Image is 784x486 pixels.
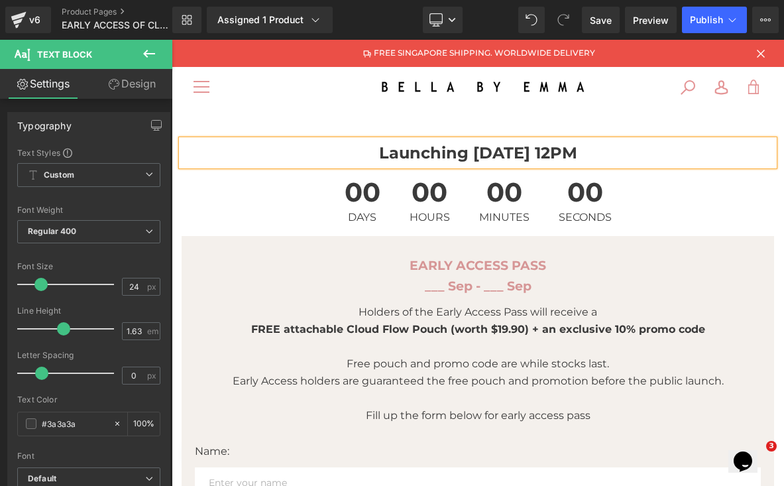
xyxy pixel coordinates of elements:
[28,473,56,485] i: Default
[682,7,747,33] button: Publish
[590,13,612,27] span: Save
[550,7,577,33] button: Redo
[17,262,160,271] div: Font Size
[62,20,169,30] span: EARLY ACCESS OF CLOUD FLOW BACKPACK
[44,170,74,181] b: Custom
[17,395,160,404] div: Text Color
[387,139,440,172] span: 00
[518,7,545,33] button: Undo
[147,282,158,291] span: px
[253,239,360,254] strong: ___ Sep - ___ Sep
[62,7,194,17] a: Product Pages
[187,266,425,278] span: Holders of the Early Access Pass will receive a
[172,7,201,33] a: New Library
[17,452,160,461] div: Font
[17,113,72,131] div: Typography
[238,139,278,172] span: 00
[23,428,589,458] input: Enter your name
[173,172,209,183] span: Days
[308,172,358,183] span: Minutes
[752,7,779,33] button: More
[175,318,437,330] span: Free pouch and promo code are while stocks last.
[173,139,209,172] span: 00
[557,393,599,433] iframe: chat widget
[17,351,160,360] div: Letter Spacing
[5,7,51,33] a: v6
[89,69,175,99] a: Design
[633,13,669,27] span: Preview
[122,34,424,60] img: BELLA by emma
[238,172,278,183] span: Hours
[217,13,322,27] div: Assigned 1 Product
[238,218,374,233] strong: EARLY ACCESS PASS
[387,172,440,183] span: Seconds
[308,139,358,172] span: 00
[42,416,107,431] input: Color
[766,441,777,452] span: 3
[17,306,160,316] div: Line Height
[128,412,160,436] div: %
[23,403,589,420] p: Name:
[17,206,160,215] div: Font Weight
[61,335,552,347] span: Early Access holders are guaranteed the free pouch and promotion before the public launch.
[690,15,723,25] span: Publish
[739,441,771,473] iframe: Intercom live chat
[625,7,677,33] a: Preview
[147,371,158,380] span: px
[27,11,43,29] div: v6
[17,147,160,158] div: Text Styles
[28,226,77,236] b: Regular 400
[80,283,533,296] span: FREE attachable Cloud Flow Pouch (worth $19.90) + an exclusive 10% promo code
[10,367,602,385] p: Fill up the form below for early access pass
[147,327,158,335] span: em
[37,49,92,60] span: Text Block
[207,103,406,123] strong: Launching [DATE] 12PM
